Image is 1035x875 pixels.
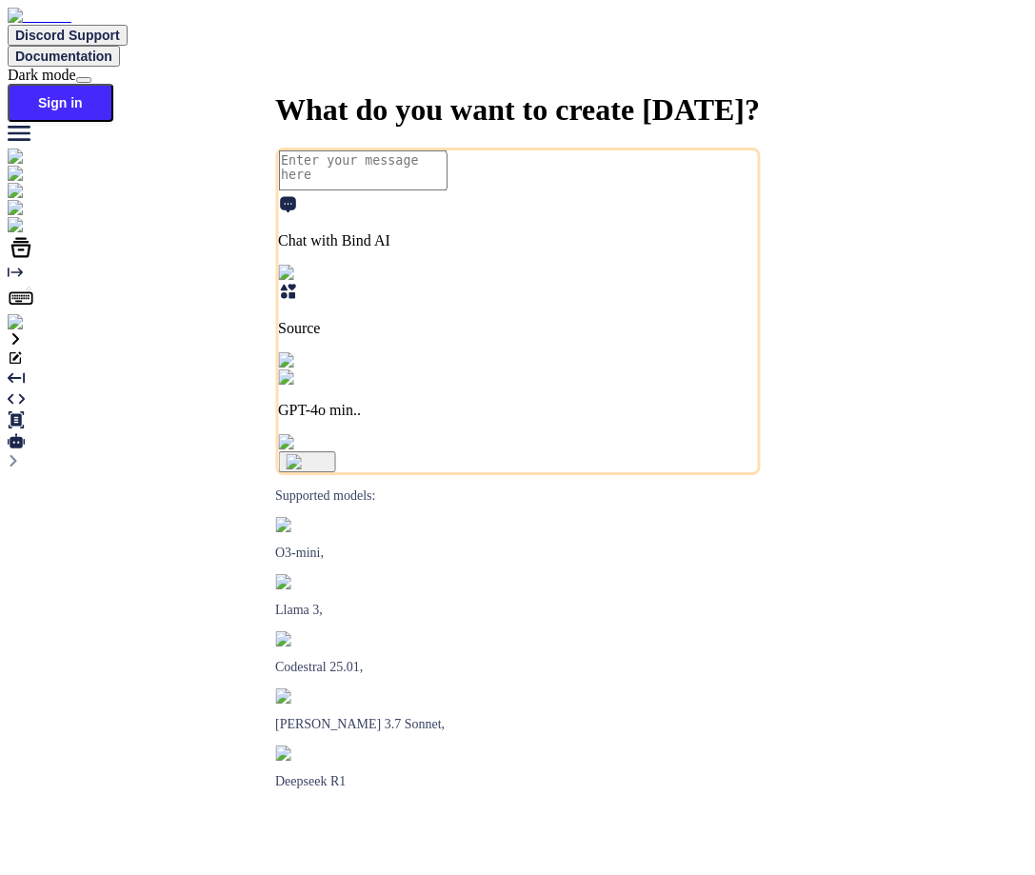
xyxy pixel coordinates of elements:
[8,67,76,83] span: Dark mode
[8,46,120,67] button: Documentation
[278,232,757,249] p: Chat with Bind AI
[275,688,326,704] img: claude
[275,631,348,646] img: Mistral-AI
[8,149,49,166] img: chat
[275,603,760,618] p: Llama 3,
[275,517,326,532] img: GPT-4
[15,28,120,43] span: Discord Support
[275,574,331,589] img: Llama2
[8,314,60,331] img: signin
[278,320,757,337] p: Source
[275,546,760,561] p: O3-mini,
[8,200,95,217] img: githubLight
[275,660,760,675] p: Codestral 25.01,
[8,183,49,200] img: chat
[275,488,760,504] p: Supported models:
[15,49,112,64] span: Documentation
[275,92,760,127] span: What do you want to create [DATE]?
[275,717,760,732] p: [PERSON_NAME] 3.7 Sonnet,
[275,746,326,761] img: claude
[286,454,328,469] img: icon
[8,84,113,122] button: Sign in
[278,352,369,369] img: Pick Models
[8,217,133,234] img: darkCloudIdeIcon
[278,369,372,387] img: GPT-4o mini
[278,402,757,419] p: GPT-4o min..
[275,774,760,789] p: Deepseek R1
[8,8,71,25] img: Bind AI
[278,265,357,282] img: Pick Tools
[8,166,76,183] img: ai-studio
[278,434,360,451] img: attachment
[8,25,128,46] button: Discord Support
